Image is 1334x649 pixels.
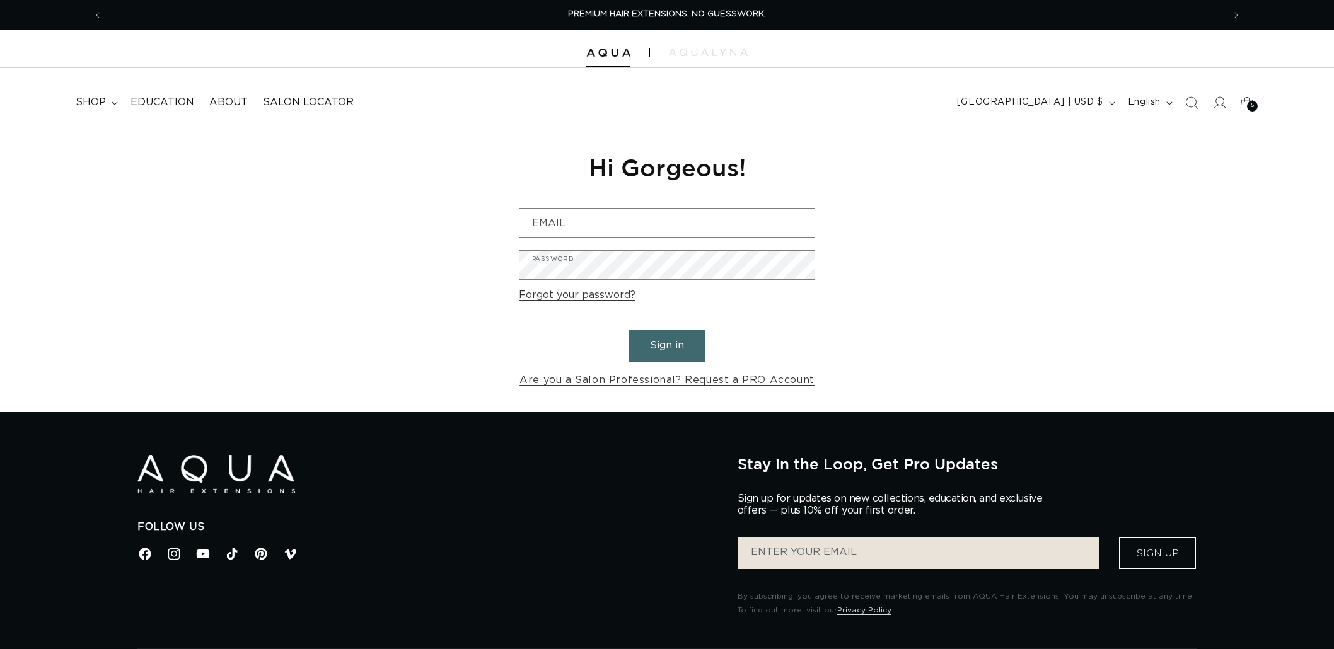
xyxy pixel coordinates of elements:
[1119,537,1196,569] button: Sign Up
[130,96,194,109] span: Education
[519,286,635,304] a: Forgot your password?
[519,152,815,183] h1: Hi Gorgeous!
[519,209,815,237] input: Email
[76,96,106,109] span: shop
[669,49,748,56] img: aqualyna.com
[738,455,1197,473] h2: Stay in the Loop, Get Pro Updates
[738,493,1053,517] p: Sign up for updates on new collections, education, and exclusive offers — plus 10% off your first...
[137,520,719,534] h2: Follow Us
[568,10,766,18] span: PREMIUM HAIR EXTENSIONS. NO GUESSWORK.
[738,537,1099,569] input: ENTER YOUR EMAIL
[949,91,1120,115] button: [GEOGRAPHIC_DATA] | USD $
[137,455,295,493] img: Aqua Hair Extensions
[209,96,248,109] span: About
[263,96,354,109] span: Salon Locator
[519,371,815,389] a: Are you a Salon Professional? Request a PRO Account
[1128,96,1161,109] span: English
[1251,101,1255,112] span: 5
[202,88,255,117] a: About
[68,88,123,117] summary: shop
[629,330,705,362] button: Sign in
[586,49,630,57] img: Aqua Hair Extensions
[255,88,361,117] a: Salon Locator
[1120,91,1178,115] button: English
[123,88,202,117] a: Education
[957,96,1103,109] span: [GEOGRAPHIC_DATA] | USD $
[837,606,891,614] a: Privacy Policy
[738,590,1197,617] p: By subscribing, you agree to receive marketing emails from AQUA Hair Extensions. You may unsubscr...
[1178,89,1205,117] summary: Search
[1222,3,1250,27] button: Next announcement
[84,3,112,27] button: Previous announcement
